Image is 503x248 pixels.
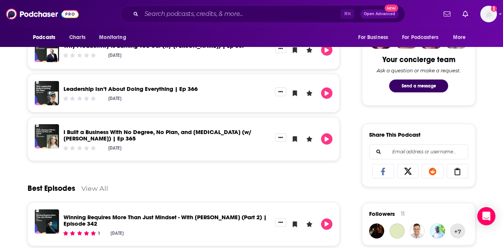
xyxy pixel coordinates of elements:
[480,6,497,22] button: Show profile menu
[353,30,397,45] button: open menu
[35,38,59,62] img: Why Productivity Is Burning You Out (w/ Klaus Kleinfeld) | Ep 367
[99,32,126,43] span: Monitoring
[289,218,301,230] button: Bookmark Episode
[477,207,495,225] div: Open Intercom Messenger
[110,231,124,236] div: [DATE]
[376,145,462,159] input: Email address or username...
[453,32,466,43] span: More
[289,44,301,56] button: Bookmark Episode
[121,5,405,23] div: Search podcasts, credits, & more...
[369,131,421,138] h3: Share This Podcast
[108,96,121,101] div: [DATE]
[369,223,384,239] img: gabrielmsvp
[275,133,286,142] button: Show More Button
[69,32,85,43] span: Charts
[360,9,399,19] button: Open AdvancedNew
[94,30,136,45] button: open menu
[62,145,97,151] div: Community Rating: 0 out of 5
[304,218,315,230] button: Leave a Rating
[385,5,398,12] span: New
[35,124,59,148] img: I Built a Business With No Degree, No Plan, and Cancer (w/ Jennie Smythe) | Ep 365
[389,80,448,92] button: Send a message
[397,164,419,178] a: Share on X/Twitter
[358,32,388,43] span: For Business
[64,128,251,142] a: I Built a Business With No Degree, No Plan, and Cancer (w/ Jennie Smythe) | Ep 365
[372,164,394,178] a: Share on Facebook
[275,87,286,96] button: Show More Button
[62,96,97,101] div: Community Rating: 0 out of 5
[304,87,315,99] button: Leave a Rating
[304,133,315,145] button: Leave a Rating
[108,53,121,58] div: [DATE]
[382,55,455,64] div: Your concierge team
[364,12,395,16] span: Open Advanced
[64,30,90,45] a: Charts
[460,8,471,20] a: Show notifications dropdown
[64,214,267,227] a: Winning Requires More Than Just Mindset - With Tom Bilyeu (Part 2) | Episode 342
[33,32,55,43] span: Podcasts
[397,30,449,45] button: open menu
[401,211,405,217] div: 11
[448,30,475,45] button: open menu
[321,87,332,99] button: Play
[321,218,332,230] button: Play
[480,6,497,22] span: Logged in as TrevorC
[28,30,65,45] button: open menu
[369,144,468,159] div: Search followers
[441,8,453,20] a: Show notifications dropdown
[369,210,395,217] span: Followers
[321,44,332,56] button: Play
[491,6,497,12] svg: Add a profile image
[35,81,59,105] img: Leadership Isn’t About Doing Everything | Ep 366
[275,218,286,227] button: Show More Button
[340,9,354,19] span: ⌘ K
[6,7,79,21] img: Podchaser - Follow, Share and Rate Podcasts
[304,44,315,56] button: Leave a Rating
[62,230,97,236] div: Community Rating: 5 out of 5
[98,231,100,236] div: 1
[108,145,121,151] div: [DATE]
[450,223,465,239] button: +7
[275,44,286,53] button: Show More Button
[141,8,340,20] input: Search podcasts, credits, & more...
[289,87,301,99] button: Bookmark Episode
[422,164,444,178] a: Share on Reddit
[81,184,108,192] a: View All
[447,164,469,178] a: Copy Link
[321,133,332,145] button: Play
[62,53,97,58] div: Community Rating: 0 out of 5
[410,223,425,239] img: RichCardona
[430,223,445,239] img: DrewTete
[402,32,438,43] span: For Podcasters
[377,67,461,73] div: Ask a question or make a request.
[289,133,301,145] button: Bookmark Episode
[35,209,59,234] img: Winning Requires More Than Just Mindset - With Tom Bilyeu (Part 2) | Episode 342
[480,6,497,22] img: User Profile
[390,223,405,239] a: lmparisyan
[28,184,75,193] a: Best Episodes
[64,85,198,92] a: Leadership Isn’t About Doing Everything | Ep 366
